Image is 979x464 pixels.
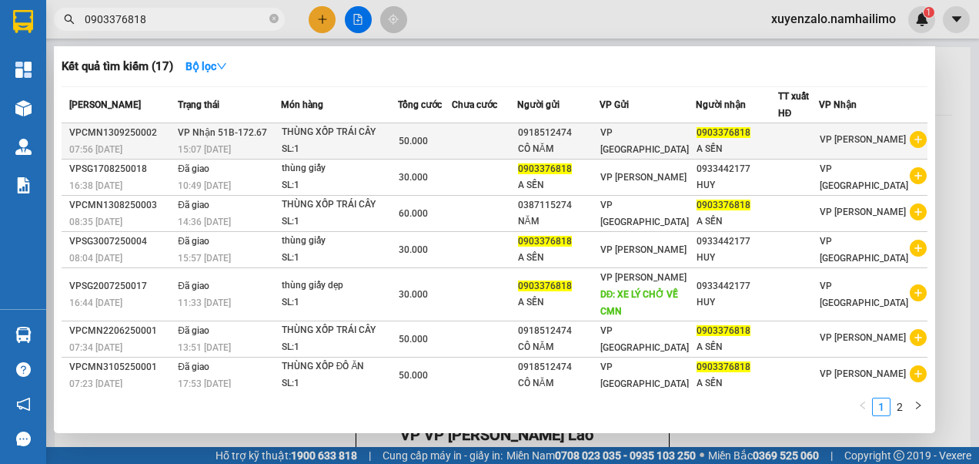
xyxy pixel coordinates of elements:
[399,136,428,146] span: 50.000
[178,180,231,191] span: 10:49 [DATE]
[820,281,908,308] span: VP [GEOGRAPHIC_DATA]
[69,197,173,214] div: VPCMN1308250003
[69,234,173,250] div: VPSG3007250004
[398,99,442,110] span: Tổng cước
[16,432,31,446] span: message
[69,342,122,353] span: 07:34 [DATE]
[178,325,209,336] span: Đã giao
[820,332,906,343] span: VP [PERSON_NAME]
[910,167,927,184] span: plus-circle
[282,197,397,214] div: THÙNG XỐP TRÁI CÂY
[15,62,32,78] img: dashboard-icon
[518,141,599,157] div: CÔ NĂM
[697,361,750,372] span: 0903376818
[85,11,266,28] input: Tìm tên, số ĐT hoặc mã đơn
[518,375,599,392] div: CÔ NĂM
[518,250,599,266] div: A SẾN
[216,61,227,72] span: down
[697,200,750,210] span: 0903376818
[910,365,927,382] span: plus-circle
[697,278,777,294] div: 0933442177
[69,125,173,141] div: VPCMN1309250002
[600,127,689,155] span: VP [GEOGRAPHIC_DATA]
[185,60,227,72] strong: Bộ lọc
[62,59,173,75] h3: Kết quả tìm kiếm ( 17 )
[891,398,908,415] a: 2
[909,398,927,416] li: Next Page
[910,284,927,301] span: plus-circle
[282,339,397,356] div: SL: 1
[820,236,908,264] span: VP [GEOGRAPHIC_DATA]
[178,281,209,291] span: Đã giao
[518,236,572,247] span: 0903376818
[69,144,122,155] span: 07:56 [DATE]
[399,208,428,219] span: 60.000
[697,325,750,336] span: 0903376818
[269,12,279,27] span: close-circle
[399,370,428,381] span: 50.000
[872,398,890,416] li: 1
[399,244,428,255] span: 30.000
[178,361,209,372] span: Đã giao
[282,358,397,375] div: THÙNG XỐP ĐỒ ĂN
[517,99,560,110] span: Người gửi
[69,217,122,227] span: 08:35 [DATE]
[518,323,599,339] div: 0918512474
[697,234,777,250] div: 0933442177
[697,127,750,138] span: 0903376818
[69,253,122,264] span: 08:04 [DATE]
[15,100,32,116] img: warehouse-icon
[518,339,599,355] div: CÔ NĂM
[518,197,599,214] div: 0387115274
[697,214,777,230] div: A SẾN
[69,378,122,389] span: 07:23 [DATE]
[178,298,231,308] span: 11:33 [DATE]
[518,294,599,311] div: A SẾN
[178,378,231,389] span: 17:53 [DATE]
[178,200,209,210] span: Đã giao
[16,362,31,377] span: question-circle
[282,250,397,267] div: SL: 1
[696,99,746,110] span: Người nhận
[69,359,173,375] div: VPCMN3105250001
[281,99,323,110] span: Món hàng
[697,375,777,392] div: A SẾN
[69,180,122,191] span: 16:38 [DATE]
[600,325,689,353] span: VP [GEOGRAPHIC_DATA]
[69,99,141,110] span: [PERSON_NAME]
[282,124,397,141] div: THÙNG XỐP TRÁI CÂY
[600,272,687,283] span: VP [PERSON_NAME]
[890,398,909,416] li: 2
[910,203,927,220] span: plus-circle
[518,163,572,174] span: 0903376818
[697,294,777,311] div: HUY
[854,398,872,416] li: Previous Page
[178,253,231,264] span: 15:57 [DATE]
[178,217,231,227] span: 14:36 [DATE]
[914,401,923,410] span: right
[820,134,906,145] span: VP [PERSON_NAME]
[178,127,267,138] span: VP Nhận 51B-172.67
[600,200,689,227] span: VP [GEOGRAPHIC_DATA]
[173,54,239,79] button: Bộ lọcdown
[69,298,122,308] span: 16:44 [DATE]
[178,144,231,155] span: 15:07 [DATE]
[69,278,173,294] div: VPSG2007250017
[69,323,173,339] div: VPCMN2206250001
[820,163,908,191] span: VP [GEOGRAPHIC_DATA]
[282,294,397,311] div: SL: 1
[282,214,397,230] div: SL: 1
[69,161,173,177] div: VPSG1708250018
[854,398,872,416] button: left
[518,177,599,193] div: A SẾN
[518,214,599,230] div: NĂM
[452,99,497,110] span: Chưa cước
[178,99,219,110] span: Trạng thái
[600,289,679,317] span: DĐ: XE LÝ CHỞ VỀ CMN
[64,14,75,25] span: search
[178,342,231,353] span: 13:51 [DATE]
[600,244,687,255] span: VP [PERSON_NAME]
[873,398,890,415] a: 1
[282,177,397,194] div: SL: 1
[399,289,428,300] span: 30.000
